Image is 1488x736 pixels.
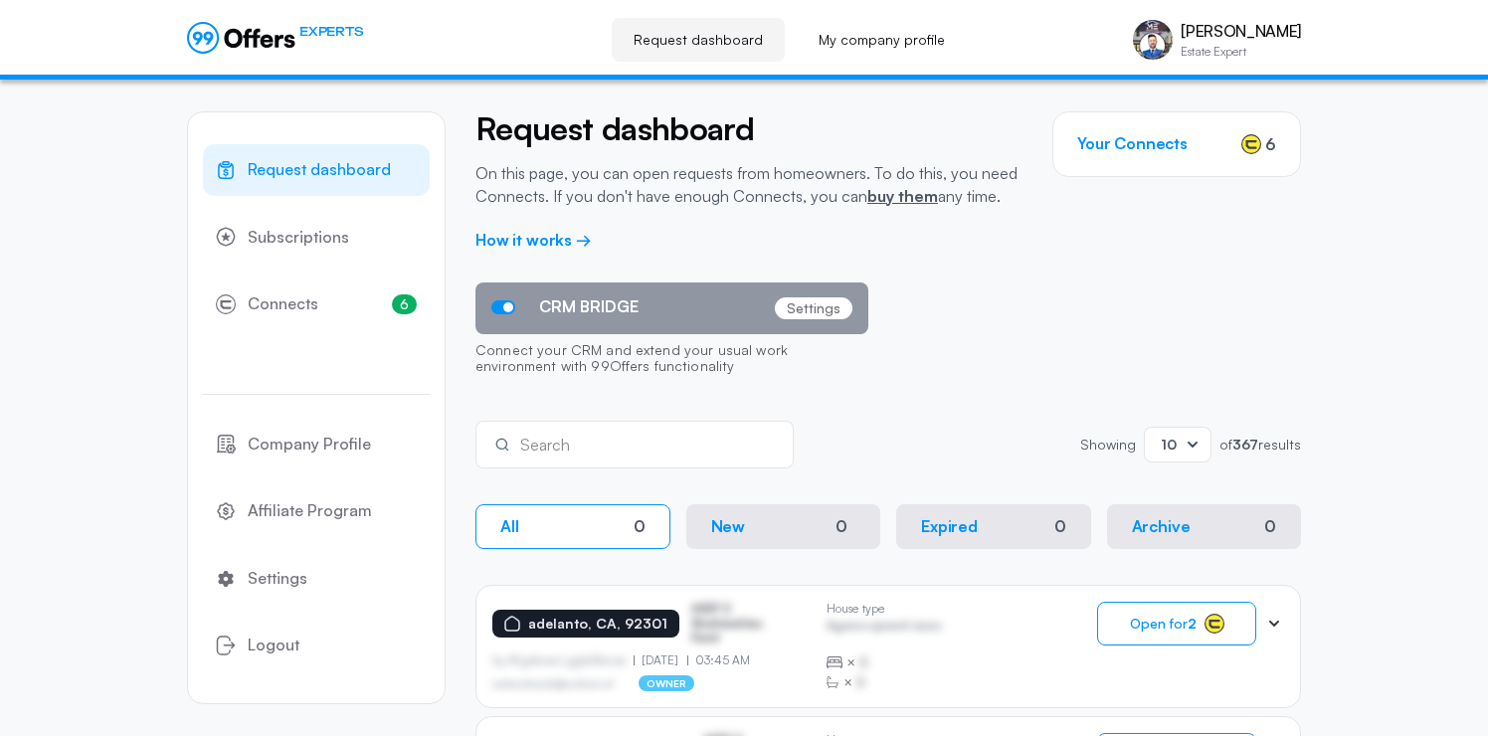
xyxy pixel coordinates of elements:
a: Connects6 [203,278,430,330]
div: × [827,672,941,692]
img: Scott Gee [1133,20,1173,60]
button: All0 [475,504,670,549]
h2: Request dashboard [475,111,1023,146]
span: 10 [1161,436,1177,453]
a: My company profile [797,18,967,62]
span: 6 [392,294,417,314]
p: Connect your CRM and extend your usual work environment with 99Offers functionality [475,334,868,386]
a: Settings [203,553,430,605]
h3: Your Connects [1077,134,1188,153]
p: On this page, you can open requests from homeowners. To do this, you need Connects. If you don't ... [475,162,1023,207]
p: Archive [1132,517,1191,536]
p: Showing [1080,438,1136,452]
span: Open for [1130,616,1197,632]
strong: 2 [1188,615,1197,632]
span: Affiliate Program [248,498,372,524]
span: Company Profile [248,432,371,458]
a: Request dashboard [612,18,785,62]
div: 0 [634,517,646,536]
button: New0 [686,504,881,549]
p: ASDF S Sfasfdasfdas Dasd [691,602,791,644]
div: 0 [1054,517,1066,536]
p: Expired [921,517,978,536]
p: asdfasdfasasfd@asdfasd.asf [492,677,615,689]
p: All [500,517,519,536]
p: Estate Expert [1181,46,1301,58]
button: Logout [203,620,430,671]
span: Logout [248,633,299,658]
a: Affiliate Program [203,485,430,537]
p: House type [827,602,941,616]
p: owner [639,675,695,691]
div: × [827,652,941,672]
p: of results [1219,438,1301,452]
a: Subscriptions [203,212,430,264]
p: by Afgdsrwe Ljgjkdfsbvas [492,653,634,667]
p: [DATE] [634,653,687,667]
div: 0 [828,515,855,538]
span: B [856,672,865,692]
p: New [711,517,746,536]
span: B [859,652,868,672]
strong: 367 [1232,436,1258,453]
p: Agrwsv qwervf oiuns [827,619,941,638]
span: Connects [248,291,318,317]
button: Expired0 [896,504,1091,549]
a: EXPERTS [187,22,363,54]
button: Open for2 [1097,602,1256,645]
span: EXPERTS [299,22,363,41]
span: Settings [248,566,307,592]
p: [PERSON_NAME] [1181,22,1301,41]
p: 03:45 AM [687,653,751,667]
span: Subscriptions [248,225,349,251]
a: buy them [867,186,938,206]
a: Request dashboard [203,144,430,196]
span: Request dashboard [248,157,391,183]
span: 6 [1265,132,1276,156]
p: Settings [775,297,852,319]
div: 0 [1264,517,1276,536]
p: adelanto, CA, 92301 [528,616,667,633]
a: How it works → [475,230,592,250]
span: CRM BRIDGE [539,297,639,316]
a: Company Profile [203,419,430,470]
button: Archive0 [1107,504,1302,549]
